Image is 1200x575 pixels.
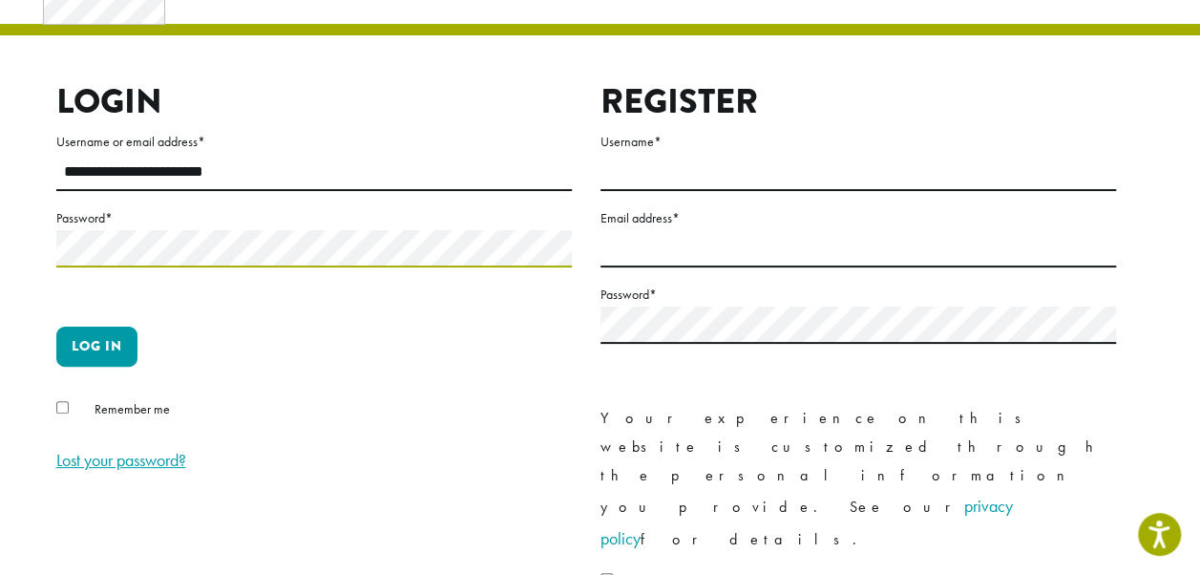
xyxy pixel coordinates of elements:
label: Email address [600,206,1116,230]
span: Remember me [95,400,170,417]
label: Password [600,283,1116,307]
button: Log in [56,327,137,367]
a: privacy policy [600,495,1013,549]
h2: Register [600,81,1116,122]
label: Username [600,130,1116,154]
label: Username or email address [56,130,572,154]
h2: Login [56,81,572,122]
p: Your experience on this website is customized through the personal information you provide. See o... [600,404,1116,555]
label: Password [56,206,572,230]
a: Lost your password? [56,449,186,471]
